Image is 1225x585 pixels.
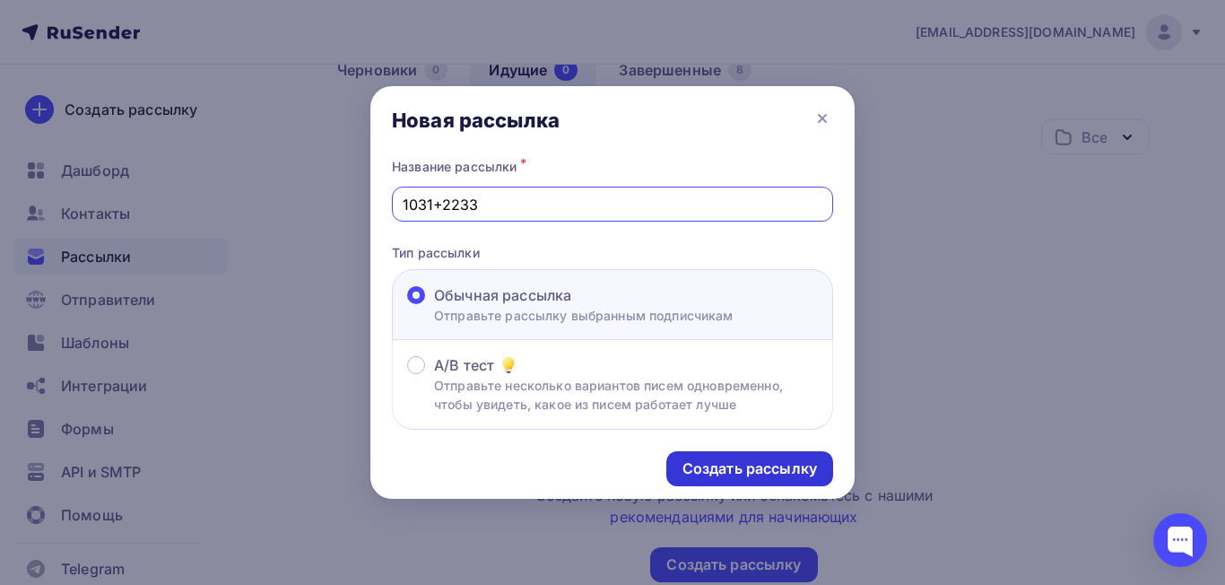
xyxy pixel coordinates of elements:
span: A/B тест [434,354,494,376]
span: Обычная рассылка [434,284,571,306]
input: Придумайте название рассылки [403,194,823,215]
p: Отправьте несколько вариантов писем одновременно, чтобы увидеть, какое из писем работает лучше [434,376,818,414]
p: Отправьте рассылку выбранным подписчикам [434,306,734,325]
div: Название рассылки [392,154,833,179]
div: Создать рассылку [682,458,817,479]
div: Новая рассылка [392,108,560,133]
p: Тип рассылки [392,243,833,262]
